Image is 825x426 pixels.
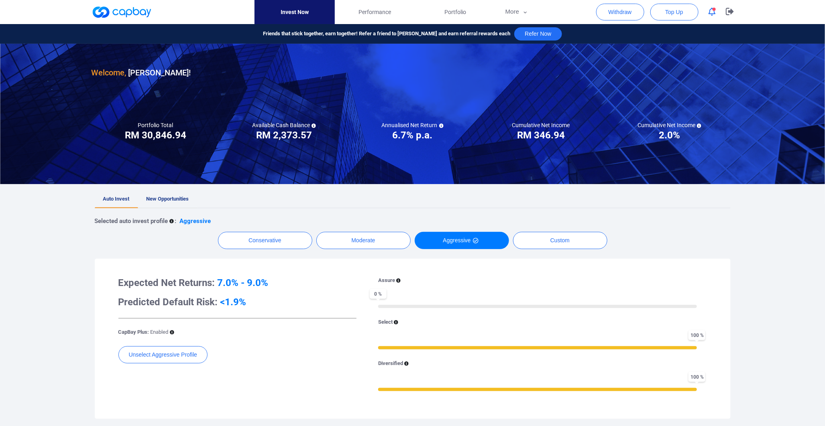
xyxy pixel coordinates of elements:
h5: Cumulative Net Income [638,122,701,129]
h3: Expected Net Returns: [118,276,356,289]
h3: RM 30,846.94 [125,129,186,142]
p: Aggressive [180,216,211,226]
button: Top Up [650,4,699,20]
button: Custom [513,232,607,249]
p: : [175,216,177,226]
button: Refer Now [514,27,562,41]
p: Selected auto invest profile [95,216,168,226]
span: <1.9% [220,296,246,308]
h3: 2.0% [659,129,680,142]
p: Diversified [378,359,403,368]
span: Portfolio [444,8,466,16]
button: Aggressive [415,232,509,249]
span: Welcome, [92,68,126,77]
span: 100 % [689,372,705,382]
h5: Cumulative Net Income [512,122,570,129]
h3: RM 2,373.57 [256,129,312,142]
span: Top Up [665,8,683,16]
span: Auto Invest [103,196,130,202]
h5: Annualised Net Return [382,122,444,129]
h3: [PERSON_NAME] ! [92,66,191,79]
span: New Opportunities [147,196,189,202]
span: Performance [359,8,391,16]
span: 7.0% - 9.0% [218,277,269,288]
span: Enabled [151,329,169,335]
h3: 6.7% p.a. [393,129,433,142]
h5: Portfolio Total [138,122,173,129]
h5: Available Cash Balance [252,122,316,129]
button: Withdraw [596,4,644,20]
p: Assure [378,276,395,285]
button: Conservative [218,232,312,249]
h3: RM 346.94 [517,129,565,142]
span: Friends that stick together, earn together! Refer a friend to [PERSON_NAME] and earn referral rew... [263,30,510,38]
p: CapBay Plus: [118,328,169,337]
h3: Predicted Default Risk: [118,296,356,308]
button: Unselect Aggressive Profile [118,346,208,363]
span: 0 % [370,289,387,299]
button: Moderate [316,232,411,249]
span: 100 % [689,330,705,340]
p: Select [378,318,393,327]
